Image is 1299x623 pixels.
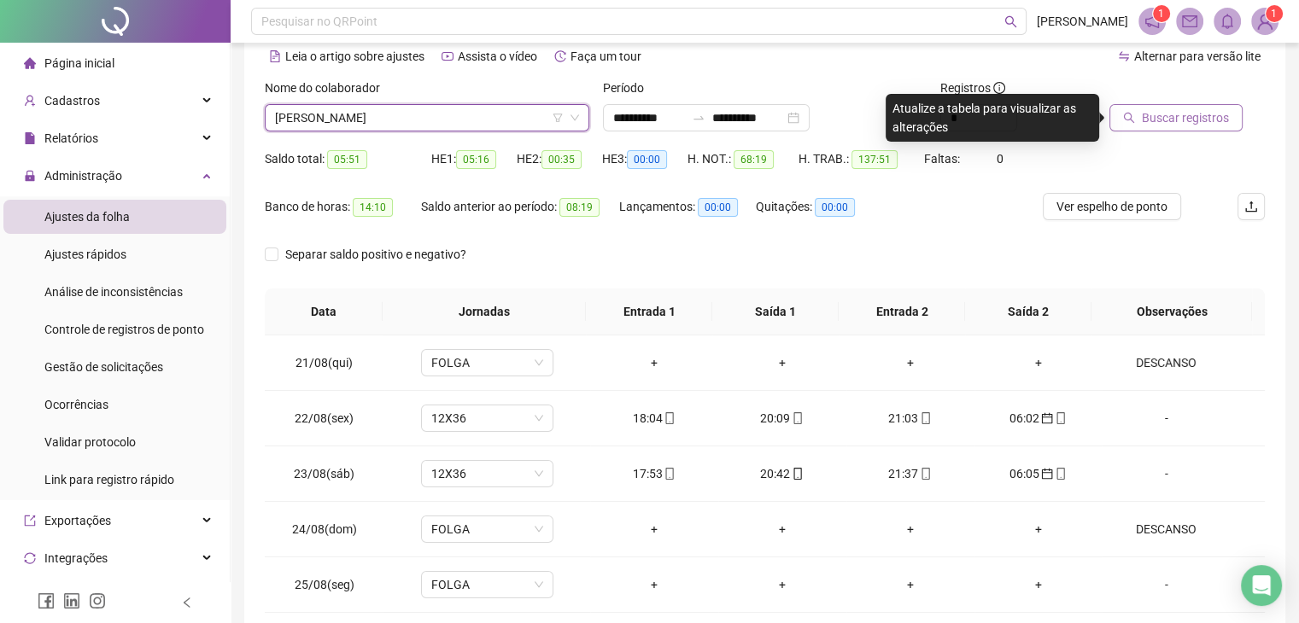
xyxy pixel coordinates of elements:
div: H. TRAB.: [799,149,923,169]
div: DESCANSO [1115,520,1216,539]
span: mail [1182,14,1197,29]
span: calendar [1039,412,1053,424]
span: 1 [1271,8,1277,20]
span: notification [1144,14,1160,29]
span: lock [24,170,36,182]
span: mobile [790,412,804,424]
div: 21:37 [860,464,961,483]
span: file [24,132,36,144]
div: HE 2: [517,149,602,169]
span: Assista o vídeo [458,49,537,63]
span: info-circle [993,82,1005,94]
div: + [732,575,833,594]
span: Controle de registros de ponto [44,323,204,336]
span: instagram [89,592,106,609]
span: Administração [44,169,122,183]
span: search [1004,15,1017,28]
span: 14:10 [353,198,393,217]
span: 23/08(sáb) [294,467,354,480]
span: Ocorrências [44,398,108,411]
span: Buscar registros [1142,108,1229,127]
div: 17:53 [604,464,705,483]
span: PATRICIA FERREIRA SILVA BUENO [275,105,579,131]
div: - [1115,409,1216,428]
span: 00:35 [541,150,582,169]
span: user-add [24,95,36,107]
span: home [24,57,36,69]
span: Análise de inconsistências [44,285,183,299]
span: Faltas: [924,152,963,166]
div: H. NOT.: [688,149,799,169]
span: 05:16 [456,150,496,169]
div: - [1115,464,1216,483]
img: 94488 [1252,9,1278,34]
span: mobile [1053,468,1067,480]
span: FOLGA [431,516,543,542]
span: mobile [790,468,804,480]
span: left [181,597,193,608]
span: facebook [38,592,55,609]
span: 1 [1158,8,1164,20]
span: swap-right [692,111,705,125]
div: + [732,520,833,539]
span: 68:19 [734,150,774,169]
sup: Atualize o seu contato no menu Meus Dados [1266,5,1283,22]
th: Entrada 1 [586,288,712,335]
span: Cadastros [44,94,100,108]
span: export [24,515,36,527]
th: Data [265,288,383,335]
span: 24/08(dom) [292,522,357,536]
div: + [604,575,705,594]
span: 00:00 [627,150,667,169]
span: Relatórios [44,131,98,145]
span: upload [1244,200,1258,213]
span: FOLGA [431,572,543,597]
span: FOLGA [431,350,543,376]
div: Saldo total: [265,149,431,169]
th: Entrada 2 [839,288,965,335]
div: + [604,520,705,539]
span: 12X36 [431,405,543,431]
span: Ajustes rápidos [44,247,126,261]
span: 00:00 [815,198,855,217]
div: HE 1: [431,149,517,169]
span: to [692,111,705,125]
sup: 1 [1153,5,1170,22]
button: Ver espelho de ponto [1043,193,1181,220]
span: 05:51 [327,150,367,169]
div: 20:42 [732,464,833,483]
span: filter [553,113,563,123]
div: Open Intercom Messenger [1241,565,1282,606]
div: Atualize a tabela para visualizar as alterações [886,94,1099,142]
div: 06:02 [988,409,1089,428]
div: + [604,353,705,372]
th: Saída 1 [712,288,839,335]
span: 137:51 [851,150,898,169]
span: mobile [918,468,932,480]
span: mobile [1053,412,1067,424]
div: + [988,353,1089,372]
span: 00:00 [698,198,738,217]
span: mobile [662,412,676,424]
div: + [988,520,1089,539]
div: + [860,520,961,539]
span: Validar protocolo [44,435,136,449]
span: mobile [662,468,676,480]
span: 25/08(seg) [295,578,354,591]
span: Observações [1105,302,1238,321]
div: Quitações: [756,197,881,217]
span: [PERSON_NAME] [1037,12,1128,31]
button: Buscar registros [1109,104,1243,131]
div: - [1115,575,1216,594]
span: Integrações [44,551,108,565]
span: Registros [940,79,1005,97]
span: 22/08(sex) [295,411,354,425]
th: Saída 2 [965,288,1091,335]
div: 18:04 [604,409,705,428]
span: 12X36 [431,461,543,486]
span: calendar [1039,468,1053,480]
span: Separar saldo positivo e negativo? [278,245,473,264]
div: 21:03 [860,409,961,428]
th: Jornadas [383,288,586,335]
span: history [554,50,566,62]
